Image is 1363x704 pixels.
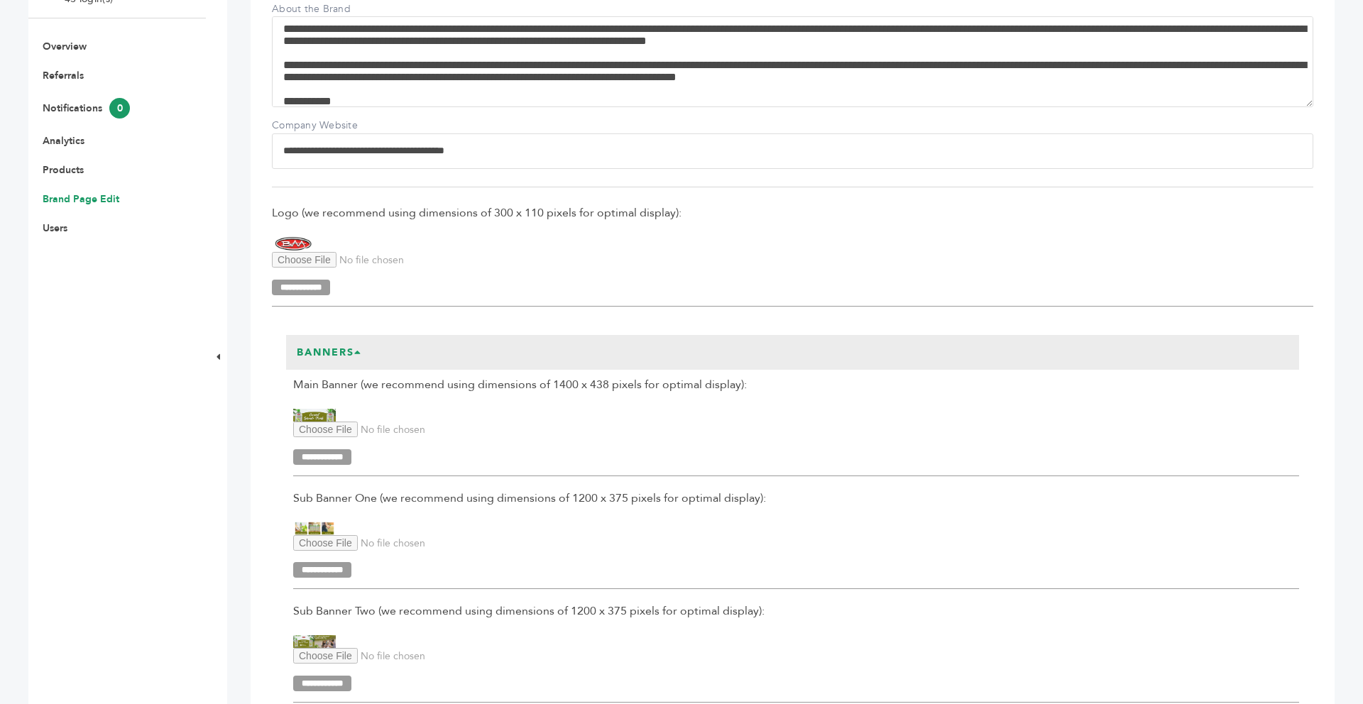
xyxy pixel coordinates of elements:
a: Overview [43,40,87,53]
a: Notifications0 [43,101,130,115]
a: Products [43,163,84,177]
span: Main Banner (we recommend using dimensions of 1400 x 438 pixels for optimal display): [293,377,1299,392]
span: Sub Banner Two (we recommend using dimensions of 1200 x 375 pixels for optimal display): [293,603,1299,619]
img: BAA Imports [293,409,336,422]
label: Company Website [272,119,371,133]
img: BAA Imports [293,522,336,535]
a: Referrals [43,69,84,82]
a: Analytics [43,134,84,148]
span: Logo (we recommend using dimensions of 300 x 110 pixels for optimal display): [272,205,1313,221]
span: Sub Banner One (we recommend using dimensions of 1200 x 375 pixels for optimal display): [293,490,1299,506]
a: Brand Page Edit [43,192,119,206]
h3: Banners [286,335,373,370]
label: About the Brand [272,2,371,16]
a: Users [43,221,67,235]
img: BAA Imports [293,635,336,649]
img: BAA Imports [272,236,314,252]
span: 0 [109,98,130,119]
